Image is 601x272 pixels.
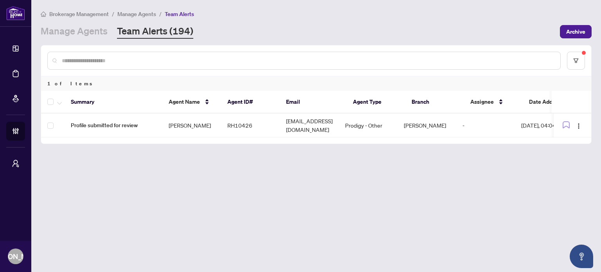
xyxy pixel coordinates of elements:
span: Archive [566,25,585,38]
span: Agent Name [169,97,200,106]
span: Brokerage Management [49,11,109,18]
button: Logo [572,119,585,131]
span: filter [573,58,579,63]
a: Team Alerts (194) [117,25,193,39]
button: Archive [560,25,592,38]
span: Profile submitted for review [71,121,156,130]
span: Team Alerts [165,11,194,18]
td: [EMAIL_ADDRESS][DOMAIN_NAME] [280,113,339,137]
th: Email [280,91,347,113]
span: Date Added [529,97,559,106]
span: home [41,11,46,17]
td: RH10426 [221,113,280,137]
button: Open asap [570,245,593,268]
td: [PERSON_NAME] [398,113,456,137]
button: filter [567,52,585,70]
li: / [159,9,162,18]
th: Branch [405,91,464,113]
th: Agent Name [162,91,221,113]
li: / [112,9,114,18]
td: [DATE], 04:04pm [515,113,585,137]
span: Manage Agents [117,11,156,18]
div: 1 of Items [41,76,591,91]
span: Assignee [470,97,494,106]
th: Agent Type [347,91,405,113]
th: Summary [65,91,162,113]
th: Date Added [523,91,593,113]
img: logo [6,6,25,20]
th: Assignee [464,91,523,113]
td: [PERSON_NAME] [162,113,221,137]
a: Manage Agents [41,25,108,39]
td: Prodigy - Other [339,113,398,137]
img: Logo [576,123,582,129]
td: - [456,113,515,137]
th: Agent ID# [221,91,280,113]
span: user-switch [12,160,20,168]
